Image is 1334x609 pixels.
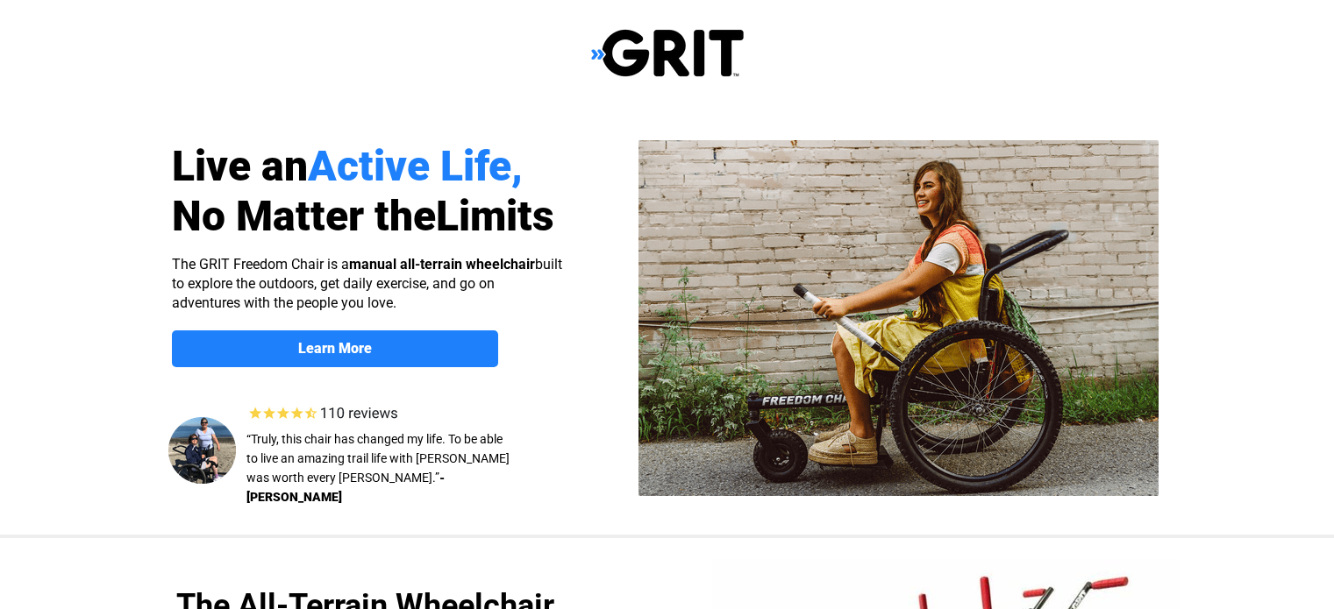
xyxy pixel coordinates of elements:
span: The GRIT Freedom Chair is a built to explore the outdoors, get daily exercise, and go on adventur... [172,256,562,311]
span: No Matter the [172,191,436,241]
span: “Truly, this chair has changed my life. To be able to live an amazing trail life with [PERSON_NAM... [246,432,510,485]
span: Live an [172,141,308,191]
span: Active Life, [308,141,523,191]
strong: Learn More [298,340,372,357]
a: Learn More [172,330,498,367]
span: Limits [436,191,554,241]
strong: manual all-terrain wheelchair [349,256,535,273]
